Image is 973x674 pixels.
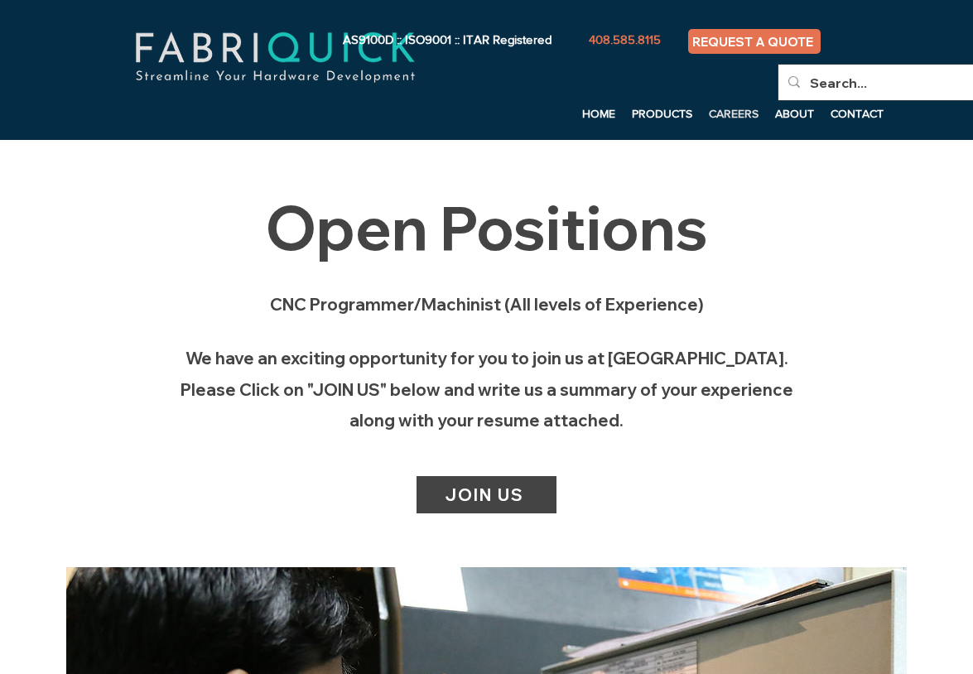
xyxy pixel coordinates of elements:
a: JOIN US [417,476,556,513]
span: JOIN US [445,484,524,505]
a: CAREERS [701,101,767,126]
span: AS9100D :: ISO9001 :: ITAR Registered [343,32,552,46]
img: fabriquick-logo-colors-adjusted.png [75,13,475,101]
span: Please Click on "JOIN US" below and write us a summary of your experience along with your resume ... [181,379,793,431]
a: ABOUT [767,101,822,126]
span: REQUEST A QUOTE [692,34,813,50]
span: CNC Programmer/Machinist (All levels of Experience) [270,294,704,315]
span: 408.585.8115 [589,32,661,46]
span: We have an exciting opportunity for you to join us at [GEOGRAPHIC_DATA]. [185,348,788,368]
a: PRODUCTS [624,101,701,126]
a: CONTACT [822,101,893,126]
a: HOME [574,101,624,126]
a: REQUEST A QUOTE [688,29,821,54]
span: Open Positions [265,190,708,265]
nav: Site [315,101,893,126]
